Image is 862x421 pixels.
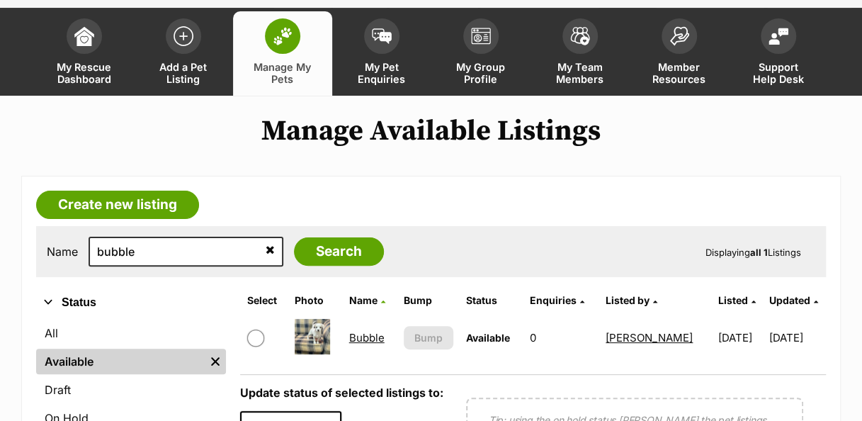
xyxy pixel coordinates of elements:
[294,237,384,266] input: Search
[531,11,630,96] a: My Team Members
[466,332,510,344] span: Available
[134,11,233,96] a: Add a Pet Listing
[414,330,443,345] span: Bump
[769,313,824,362] td: [DATE]
[530,294,577,306] span: translation missing: en.admin.listings.index.attributes.enquiries
[769,294,818,306] a: Updated
[769,28,788,45] img: help-desk-icon-fdf02630f3aa405de69fd3d07c3f3aa587a6932b1a1747fa1d2bba05be0121f9.svg
[174,26,193,46] img: add-pet-listing-icon-0afa8454b4691262ce3f59096e99ab1cd57d4a30225e0717b998d2c9b9846f56.svg
[747,61,810,85] span: Support Help Desk
[769,294,810,306] span: Updated
[349,294,385,306] a: Name
[548,61,612,85] span: My Team Members
[398,289,459,312] th: Bump
[350,61,414,85] span: My Pet Enquiries
[273,27,293,45] img: manage-my-pets-icon-02211641906a0b7f246fdf0571729dbe1e7629f14944591b6c1af311fb30b64b.svg
[705,247,801,258] span: Displaying Listings
[47,245,78,258] label: Name
[729,11,828,96] a: Support Help Desk
[713,313,768,362] td: [DATE]
[471,28,491,45] img: group-profile-icon-3fa3cf56718a62981997c0bc7e787c4b2cf8bcc04b72c1350f741eb67cf2f40e.svg
[332,11,431,96] a: My Pet Enquiries
[152,61,215,85] span: Add a Pet Listing
[570,27,590,45] img: team-members-icon-5396bd8760b3fe7c0b43da4ab00e1e3bb1a5d9ba89233759b79545d2d3fc5d0d.svg
[205,349,226,374] a: Remove filter
[630,11,729,96] a: Member Resources
[606,294,657,306] a: Listed by
[242,289,288,312] th: Select
[74,26,94,46] img: dashboard-icon-eb2f2d2d3e046f16d808141f083e7271f6b2e854fb5c12c21221c1fb7104beca.svg
[718,294,748,306] span: Listed
[36,191,199,219] a: Create new listing
[372,28,392,44] img: pet-enquiries-icon-7e3ad2cf08bfb03b45e93fb7055b45f3efa6380592205ae92323e6603595dc1f.svg
[606,331,693,344] a: [PERSON_NAME]
[36,377,226,403] a: Draft
[36,293,226,312] button: Status
[431,11,531,96] a: My Group Profile
[349,294,378,306] span: Name
[750,247,768,258] strong: all 1
[449,61,513,85] span: My Group Profile
[530,294,584,306] a: Enquiries
[289,289,342,312] th: Photo
[233,11,332,96] a: Manage My Pets
[35,11,134,96] a: My Rescue Dashboard
[404,326,453,349] button: Bump
[52,61,116,85] span: My Rescue Dashboard
[36,320,226,346] a: All
[524,313,599,362] td: 0
[251,61,314,85] span: Manage My Pets
[647,61,711,85] span: Member Resources
[718,294,756,306] a: Listed
[669,26,689,45] img: member-resources-icon-8e73f808a243e03378d46382f2149f9095a855e16c252ad45f914b54edf8863c.svg
[606,294,650,306] span: Listed by
[36,349,205,374] a: Available
[349,331,385,344] a: Bubble
[460,289,523,312] th: Status
[240,386,443,400] label: Update status of selected listings to:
